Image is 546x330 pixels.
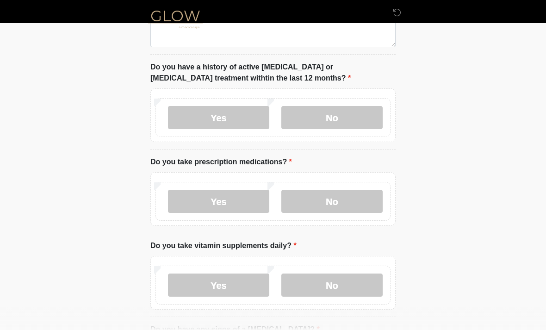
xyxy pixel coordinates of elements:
[281,106,383,129] label: No
[141,7,210,31] img: Glow Medical Spa Logo
[150,156,292,168] label: Do you take prescription medications?
[168,274,269,297] label: Yes
[281,190,383,213] label: No
[150,240,297,251] label: Do you take vitamin supplements daily?
[281,274,383,297] label: No
[150,62,396,84] label: Do you have a history of active [MEDICAL_DATA] or [MEDICAL_DATA] treatment withtin the last 12 mo...
[168,190,269,213] label: Yes
[168,106,269,129] label: Yes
